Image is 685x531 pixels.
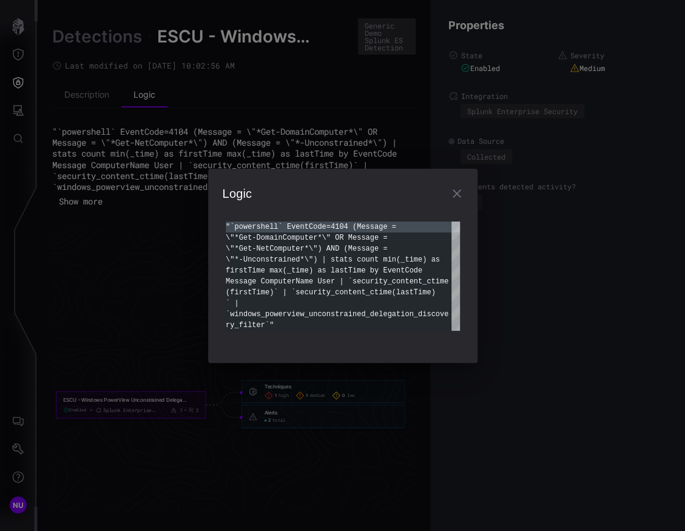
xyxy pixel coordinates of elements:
span: Message ComputerName User | `security_content_ctim [226,277,444,286]
span: e [444,277,448,286]
span: \"*-Unconstrained*\") | stats count min(_time) as [226,255,440,264]
span: ` | [226,299,239,308]
span: "`powershell` EventCode=4104 (Message = [226,223,396,231]
span: \"*Get-NetComputer*\") AND (Message = [226,245,387,253]
span: ry_filter`" [226,321,274,330]
span: e [444,310,448,319]
span: `windows_powerview_unconstrained_delegation_discov [226,310,444,319]
span: firstTime max(_time) as lastTime by EventCode [226,266,422,275]
h2: Logic [223,183,463,204]
span: (firstTime)` | `security_content_ctime(lastTime) [226,288,436,297]
span: \"*Get-DomainComputer*\" OR Message = [226,234,387,242]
